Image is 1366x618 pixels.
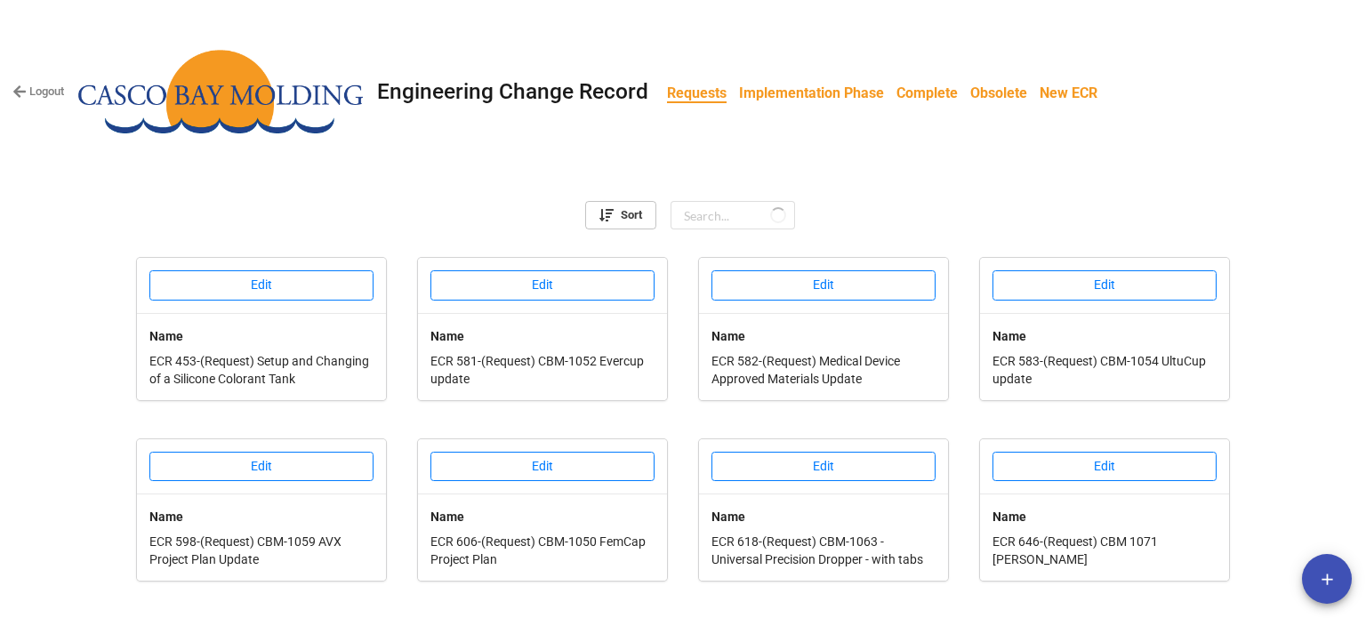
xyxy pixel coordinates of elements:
a: Requests [661,76,733,110]
button: Edit [149,452,374,482]
b: Implementation Phase [739,84,884,101]
b: Requests [667,84,727,103]
b: Name [992,510,1026,524]
a: Sort [585,201,656,229]
b: Name [711,329,745,343]
b: Name [430,329,464,343]
b: Name [711,510,745,524]
p: ECR 581-(Request) CBM-1052 Evercup update [430,352,655,388]
p: ECR 646-(Request) CBM 1071 [PERSON_NAME] [992,533,1217,568]
b: Obsolete [970,84,1027,101]
img: ltfiPdBR88%2FCasco%20Bay%20Molding%20Logo.png [78,50,363,134]
a: Logout [12,83,64,100]
b: Complete [896,84,958,101]
input: Search... [671,201,795,229]
a: Complete [890,76,964,110]
button: Edit [711,270,936,301]
p: ECR 582-(Request) Medical Device Approved Materials Update [711,352,936,388]
a: New ECR [1033,76,1104,110]
p: ECR 598-(Request) CBM-1059 AVX Project Plan Update [149,533,374,568]
button: Edit [149,270,374,301]
button: Edit [992,452,1217,482]
button: add [1302,554,1352,604]
b: Name [149,510,183,524]
b: Name [149,329,183,343]
button: Edit [430,452,655,482]
div: Engineering Change Record [377,81,648,103]
button: Edit [711,452,936,482]
b: New ECR [1040,84,1097,101]
p: ECR 453-(Request) Setup and Changing of a Silicone Colorant Tank [149,352,374,388]
b: Name [430,510,464,524]
a: Implementation Phase [733,76,890,110]
b: Name [992,329,1026,343]
p: ECR 618-(Request) CBM-1063 - Universal Precision Dropper - with tabs [711,533,936,568]
button: Edit [430,270,655,301]
p: ECR 606-(Request) CBM-1050 FemCap Project Plan [430,533,655,568]
a: Obsolete [964,76,1033,110]
button: Edit [992,270,1217,301]
p: ECR 583-(Request) CBM-1054 UltuCup update [992,352,1217,388]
